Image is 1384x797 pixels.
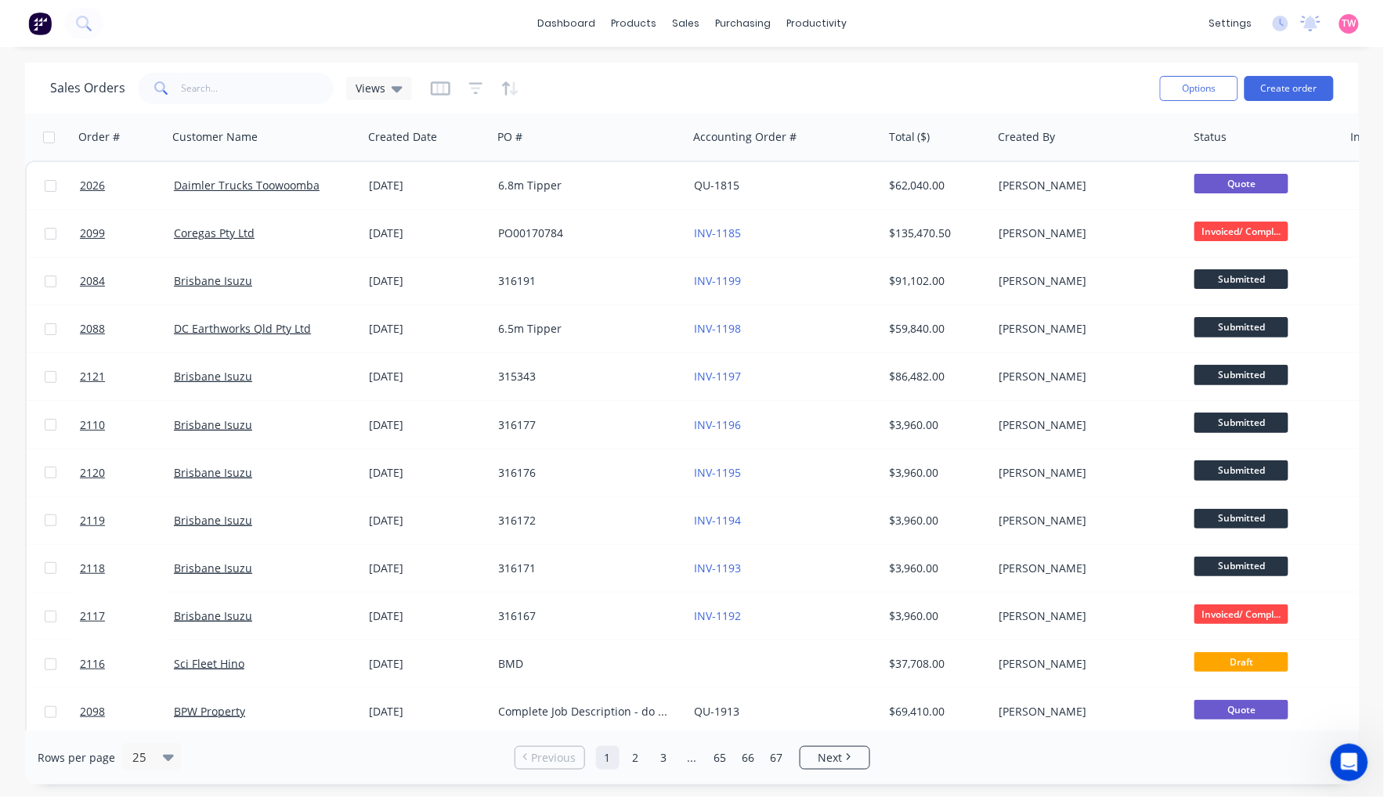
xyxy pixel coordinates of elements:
[80,225,105,241] span: 2099
[13,48,133,82] div: Was that helpful?
[174,225,255,240] a: Coregas Pty Ltd
[652,746,676,770] a: Page 3
[1194,413,1288,432] span: Submitted
[80,178,105,193] span: 2026
[800,750,869,766] a: Next page
[80,402,174,449] a: 2110
[999,321,1173,337] div: [PERSON_NAME]
[1194,129,1227,145] div: Status
[1160,76,1238,101] button: Options
[890,225,982,241] div: $135,470.50
[10,6,40,36] button: go back
[25,406,244,437] div: Help Factory understand how they’re doing:
[890,465,982,481] div: $3,960.00
[370,608,486,624] div: [DATE]
[999,561,1173,576] div: [PERSON_NAME]
[1194,604,1288,624] span: Invoiced/ Compl...
[499,417,673,433] div: 316177
[80,273,105,289] span: 2084
[694,704,739,719] a: QU-1913
[80,704,105,719] span: 2098
[999,465,1173,481] div: [PERSON_NAME]
[80,593,174,640] a: 2117
[45,9,70,34] img: Profile image for Factory
[1194,557,1288,576] span: Submitted
[999,273,1173,289] div: [PERSON_NAME]
[681,746,704,770] a: Jump forward
[172,129,258,145] div: Customer Name
[80,321,105,337] span: 2088
[80,449,174,496] a: 2120
[370,178,486,193] div: [DATE]
[737,746,761,770] a: Page 66
[999,417,1173,433] div: [PERSON_NAME]
[80,162,174,209] a: 2026
[664,12,707,35] div: sales
[80,561,105,576] span: 2118
[499,321,673,337] div: 6.5m Tipper
[499,273,673,289] div: 316191
[765,746,789,770] a: Page 67
[25,57,121,73] div: Was that helpful?
[1194,652,1288,672] span: Draft
[890,561,982,576] div: $3,960.00
[80,497,174,544] a: 2119
[624,746,648,770] a: Page 2
[78,129,120,145] div: Order #
[174,465,252,480] a: Brisbane Isuzu
[370,273,486,289] div: [DATE]
[356,80,385,96] span: Views
[694,417,741,432] a: INV-1196
[49,513,62,525] button: Emoji picker
[174,273,252,288] a: Brisbane Isuzu
[890,321,982,337] div: $59,840.00
[508,746,876,770] ul: Pagination
[694,225,741,240] a: INV-1185
[370,225,486,241] div: [DATE]
[368,129,437,145] div: Created Date
[370,656,486,672] div: [DATE]
[370,321,486,337] div: [DATE]
[1194,460,1288,480] span: Submitted
[499,656,673,672] div: BMD
[174,178,320,193] a: Daimler Trucks Toowoomba
[499,225,673,241] div: PO00170784
[707,12,779,35] div: purchasing
[80,688,174,735] a: 2098
[531,750,576,766] span: Previous
[499,465,673,481] div: 316176
[499,608,673,624] div: 316167
[818,750,843,766] span: Next
[38,750,115,766] span: Rows per page
[694,369,741,384] a: INV-1197
[603,12,664,35] div: products
[529,12,603,35] a: dashboard
[25,93,244,231] div: Just checking in to see if you still need help with setting default invoice payment settings for ...
[889,129,930,145] div: Total ($)
[76,8,122,20] h1: Factory
[13,480,300,507] textarea: Message…
[1194,222,1288,241] span: Invoiced/ Compl...
[694,513,741,528] a: INV-1194
[13,84,257,240] div: Just checking in to see if you still need help with setting default invoice payment settings for ...
[29,464,215,483] div: Rate your conversation
[50,81,125,96] h1: Sales Orders
[499,178,673,193] div: 6.8m Tipper
[1245,76,1334,101] button: Create order
[890,704,982,719] div: $69,410.00
[13,397,257,446] div: Help Factory understand how they’re doing:
[1194,269,1288,289] span: Submitted
[80,305,174,352] a: 2088
[76,20,195,35] p: The team can also help
[499,513,673,528] div: 316172
[709,746,732,770] a: Page 65
[13,253,301,315] div: Taylor says…
[890,656,982,672] div: $37,708.00
[1202,12,1260,35] div: settings
[80,369,105,384] span: 2121
[80,465,105,481] span: 2120
[370,704,486,719] div: [DATE]
[694,273,741,288] a: INV-1199
[694,465,741,480] a: INV-1195
[596,746,620,770] a: Page 1 is your current page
